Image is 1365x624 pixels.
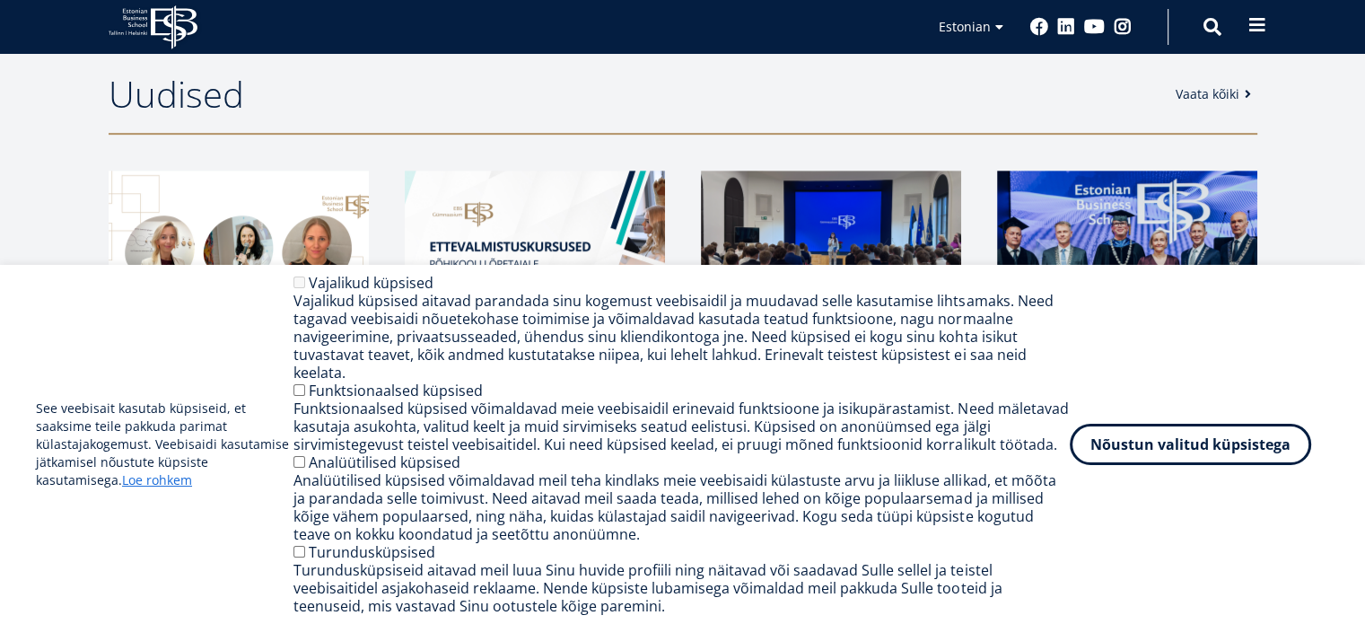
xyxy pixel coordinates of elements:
img: a [701,171,961,350]
a: Facebook [1030,18,1048,36]
img: Kaidi Neeme, Liis Paemurru, Kristiina Esop [109,171,369,350]
button: Nõustun valitud küpsistega [1070,424,1311,465]
a: Instagram [1114,18,1132,36]
a: Linkedin [1057,18,1075,36]
label: Analüütilised küpsised [309,453,460,472]
p: See veebisait kasutab küpsiseid, et saaksime teile pakkuda parimat külastajakogemust. Veebisaidi ... [36,400,293,489]
div: Analüütilised küpsised võimaldavad meil teha kindlaks meie veebisaidi külastuste arvu ja liikluse... [293,471,1070,543]
a: Youtube [1084,18,1105,36]
h2: Uudised [109,72,1158,117]
div: Funktsionaalsed küpsised võimaldavad meie veebisaidil erinevaid funktsioone ja isikupärastamist. ... [293,400,1070,453]
label: Vajalikud küpsised [309,273,433,293]
label: Funktsionaalsed küpsised [309,381,483,400]
div: Vajalikud küpsised aitavad parandada sinu kogemust veebisaidil ja muudavad selle kasutamise lihts... [293,292,1070,382]
label: Turundusküpsised [309,542,435,562]
img: EBS Gümnaasiumi ettevalmistuskursused [405,171,665,350]
a: Loe rohkem [122,471,192,489]
a: Vaata kõiki [1176,85,1257,103]
div: Turundusküpsiseid aitavad meil luua Sinu huvide profiili ning näitavad või saadavad Sulle sellel ... [293,561,1070,615]
img: a [997,171,1257,350]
